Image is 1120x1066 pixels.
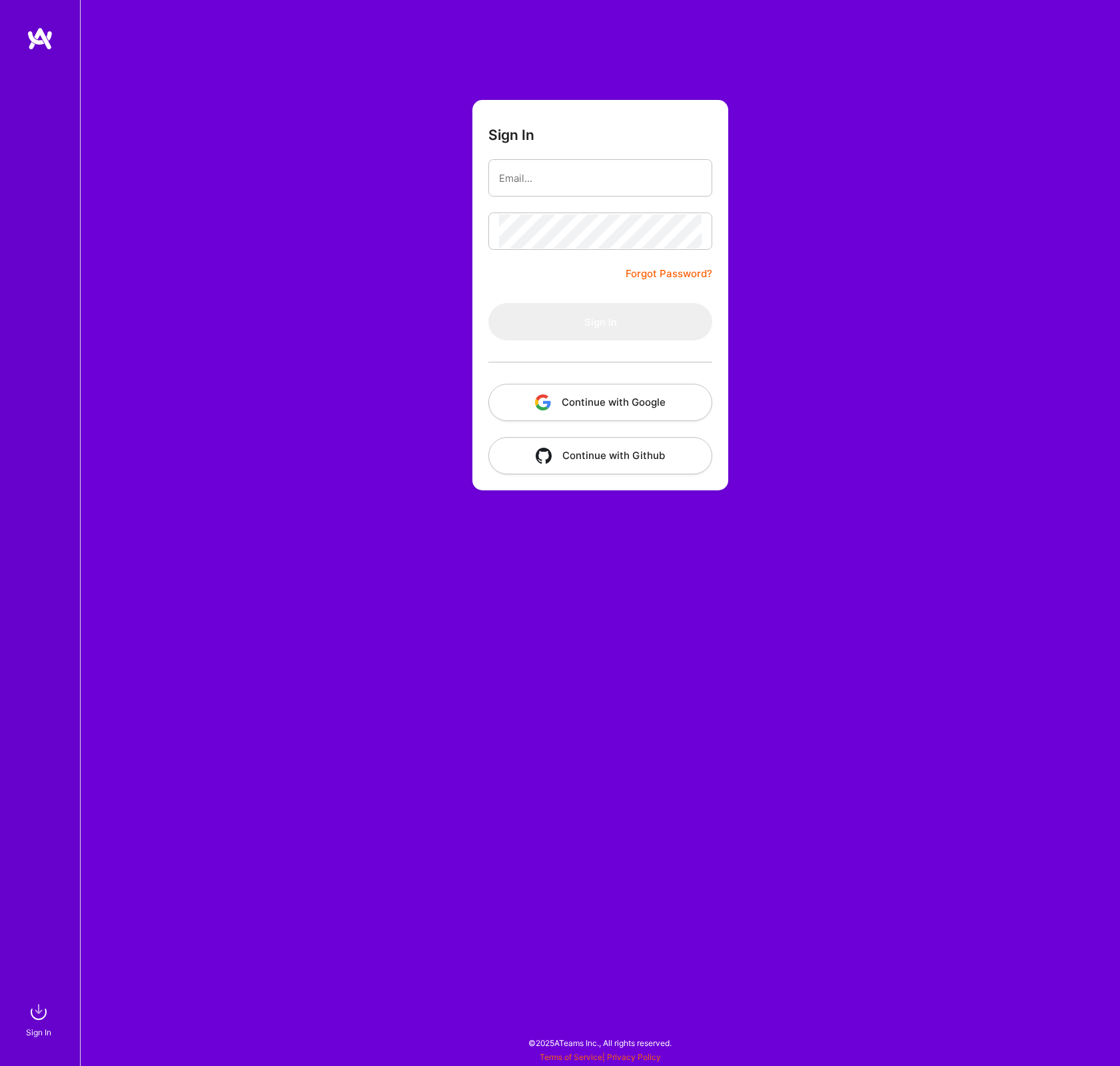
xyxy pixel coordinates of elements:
[28,999,52,1039] a: sign inSign In
[626,266,712,282] a: Forgot Password?
[25,999,52,1025] img: sign in
[488,303,712,340] button: Sign In
[26,1025,51,1039] div: Sign In
[488,127,534,143] h3: Sign In
[488,437,712,474] button: Continue with Github
[540,1052,602,1062] a: Terms of Service
[488,384,712,421] button: Continue with Google
[535,394,551,410] img: icon
[499,161,702,195] input: Email...
[27,27,53,51] img: logo
[607,1052,661,1062] a: Privacy Policy
[80,1026,1120,1059] div: © 2025 ATeams Inc., All rights reserved.
[536,448,552,464] img: icon
[540,1052,661,1062] span: |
